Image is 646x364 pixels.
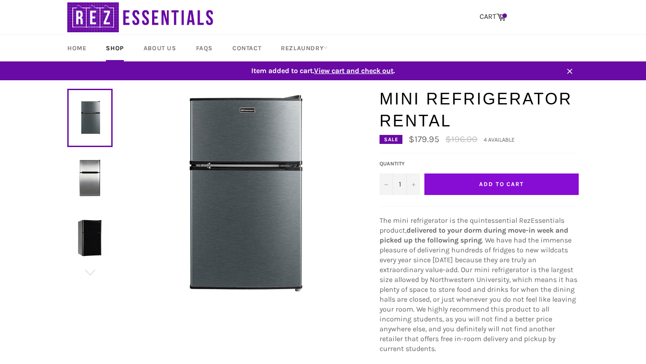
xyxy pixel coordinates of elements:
span: Item added to cart. . [58,66,588,76]
h1: Mini Refrigerator Rental [380,88,579,132]
a: Shop [97,35,132,61]
strong: delivered to your dorm during move-in week and picked up the following spring [380,226,568,244]
span: . We have had the immense pleasure of delivering hundreds of fridges to new wildcats every year s... [380,236,577,353]
img: Mini Refrigerator Rental [134,88,349,303]
img: Mini Refrigerator Rental [72,160,108,196]
div: Sale [380,135,402,144]
span: $179.95 [409,134,439,144]
label: Quantity [380,160,420,168]
button: Increase quantity [406,173,420,195]
a: RezLaundry [272,35,336,61]
img: Mini Refrigerator Rental [72,220,108,256]
a: CART [475,8,511,26]
button: Add to Cart [424,173,579,195]
span: View cart and check out [314,66,393,75]
s: $196.00 [445,134,477,144]
a: Item added to cart.View cart and check out. [58,61,588,80]
button: Decrease quantity [380,173,393,195]
a: Contact [223,35,270,61]
a: Home [58,35,95,61]
span: 4 available [484,136,515,143]
span: Add to Cart [479,181,524,187]
span: The mini refrigerator is the quintessential RezEssentials product, [380,216,564,234]
a: FAQs [187,35,222,61]
a: About Us [135,35,185,61]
